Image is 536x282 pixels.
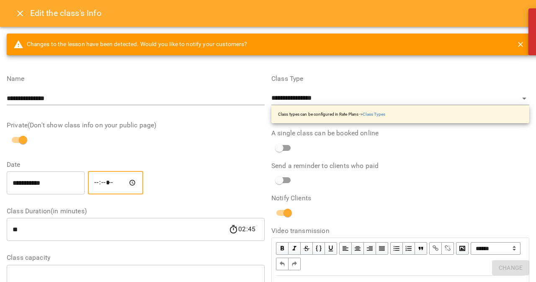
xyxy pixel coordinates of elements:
[289,242,301,255] button: Italic
[301,242,313,255] button: Strikethrough
[376,242,388,255] button: Align Justify
[471,242,521,255] select: Block type
[30,7,101,20] h6: Edit the class's Info
[390,242,403,255] button: UL
[271,163,529,169] label: Send a reminder to clients who paid
[363,112,385,116] a: Class Types
[429,242,442,255] button: Link
[271,75,529,82] label: Class Type
[7,75,265,82] label: Name
[278,111,385,117] p: Class types can be configured in Rate Plans ->
[442,242,454,255] button: Remove Link
[271,195,529,202] label: Notify Clients
[7,208,265,215] label: Class Duration(in minutes)
[471,242,521,255] span: Normal
[313,242,325,255] button: Monospace
[7,161,265,168] label: Date
[10,3,30,23] button: Close
[13,39,247,49] span: Changes to the lesson have been detected. Would you like to notify your customers?
[7,122,265,129] label: Private(Don't show class info on your public page)
[325,242,337,255] button: Underline
[276,258,289,270] button: Undo
[271,228,529,234] label: Video transmission
[456,242,469,255] button: Image
[271,130,529,137] label: A single class can be booked online
[364,242,376,255] button: Align Right
[7,254,265,261] label: Class capacity
[339,242,352,255] button: Align Left
[276,242,289,255] button: Bold
[415,242,427,255] button: Blockquote
[352,242,364,255] button: Align Center
[403,242,415,255] button: OL
[289,258,301,270] button: Redo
